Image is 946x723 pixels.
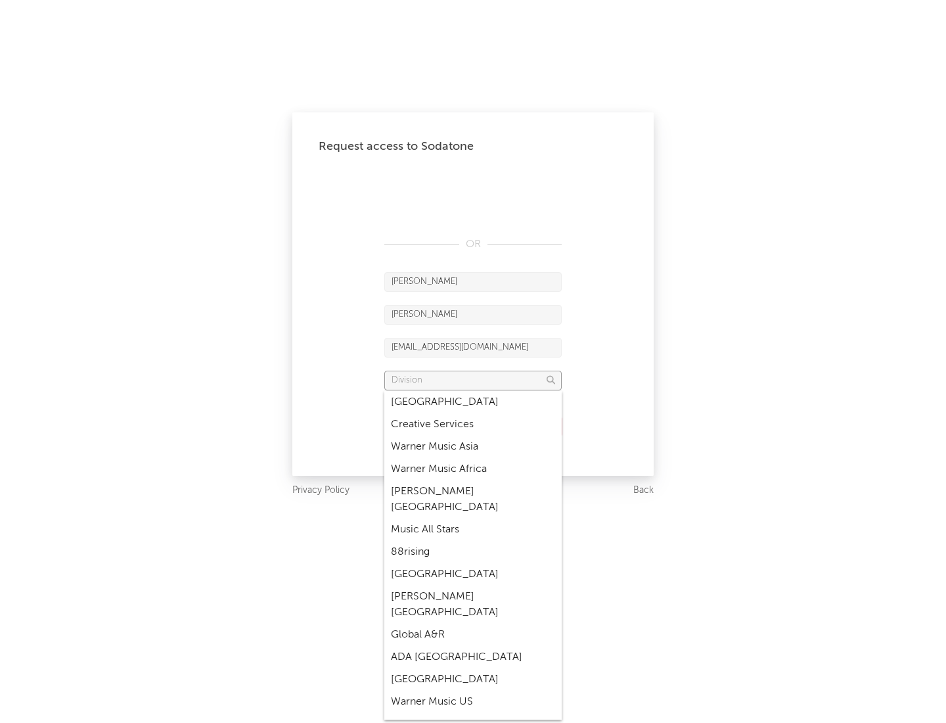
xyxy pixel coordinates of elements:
[384,436,562,458] div: Warner Music Asia
[384,541,562,563] div: 88rising
[384,624,562,646] div: Global A&R
[384,458,562,480] div: Warner Music Africa
[384,371,562,390] input: Division
[384,305,562,325] input: Last Name
[384,519,562,541] div: Music All Stars
[384,338,562,358] input: Email
[319,139,627,154] div: Request access to Sodatone
[384,480,562,519] div: [PERSON_NAME] [GEOGRAPHIC_DATA]
[292,482,349,499] a: Privacy Policy
[384,586,562,624] div: [PERSON_NAME] [GEOGRAPHIC_DATA]
[384,237,562,252] div: OR
[384,272,562,292] input: First Name
[384,668,562,691] div: [GEOGRAPHIC_DATA]
[384,646,562,668] div: ADA [GEOGRAPHIC_DATA]
[633,482,654,499] a: Back
[384,563,562,586] div: [GEOGRAPHIC_DATA]
[384,691,562,713] div: Warner Music US
[384,413,562,436] div: Creative Services
[384,391,562,413] div: [GEOGRAPHIC_DATA]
